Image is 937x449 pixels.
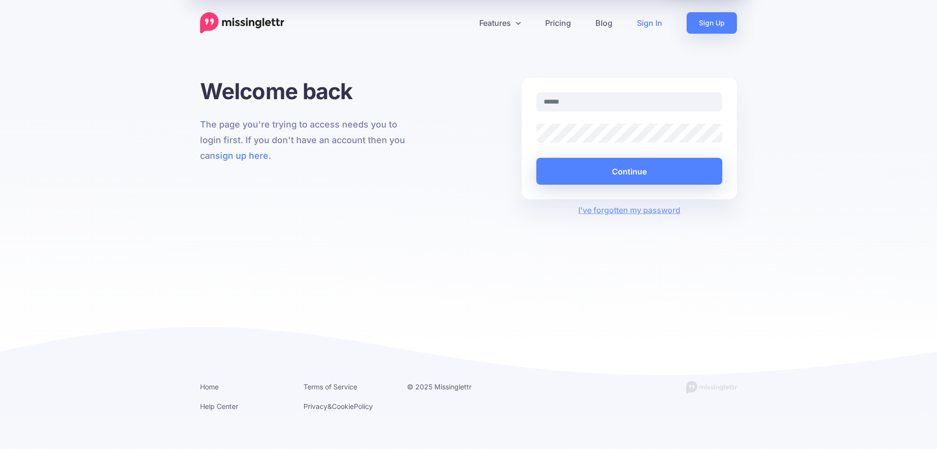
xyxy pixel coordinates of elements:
[578,205,680,215] a: I've forgotten my password
[200,402,238,410] a: Help Center
[304,402,327,410] a: Privacy
[533,12,583,34] a: Pricing
[407,381,496,393] li: © 2025 Missinglettr
[200,383,219,391] a: Home
[304,383,357,391] a: Terms of Service
[304,400,392,412] li: & Policy
[332,402,354,410] a: Cookie
[467,12,533,34] a: Features
[625,12,674,34] a: Sign In
[215,150,268,161] a: sign up here
[583,12,625,34] a: Blog
[200,78,415,105] h1: Welcome back
[687,12,737,34] a: Sign Up
[200,117,415,164] p: The page you're trying to access needs you to login first. If you don't have an account then you ...
[536,158,722,185] button: Continue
